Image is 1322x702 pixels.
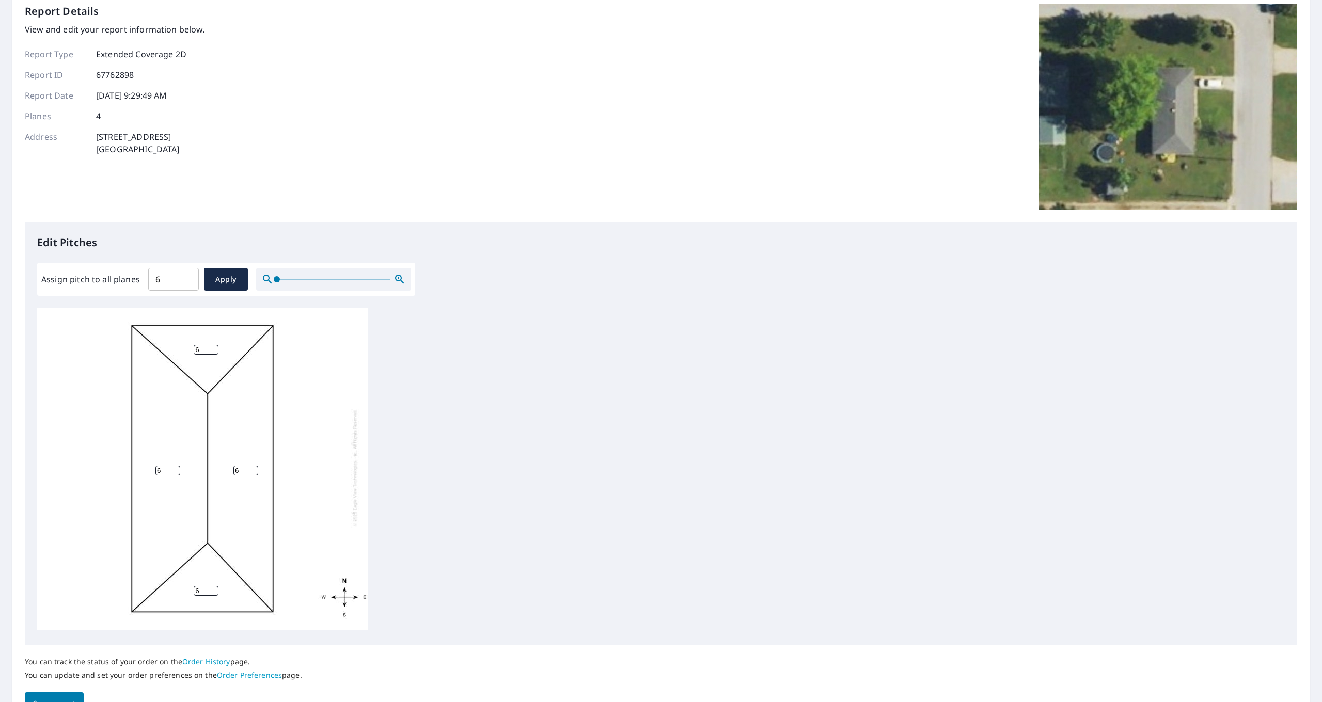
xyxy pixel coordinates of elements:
p: View and edit your report information below. [25,23,205,36]
p: [DATE] 9:29:49 AM [96,89,167,102]
a: Order History [182,657,230,666]
p: 67762898 [96,69,134,81]
p: 4 [96,110,101,122]
a: Order Preferences [217,670,282,680]
label: Assign pitch to all planes [41,273,140,285]
button: Apply [204,268,248,291]
p: Report Details [25,4,99,19]
p: Edit Pitches [37,235,1285,250]
p: Report Date [25,89,87,102]
span: Apply [212,273,240,286]
p: You can track the status of your order on the page. [25,657,302,666]
input: 00.0 [148,265,199,294]
p: Planes [25,110,87,122]
p: You can update and set your order preferences on the page. [25,671,302,680]
p: Address [25,131,87,155]
p: Extended Coverage 2D [96,48,186,60]
p: Report ID [25,69,87,81]
p: Report Type [25,48,87,60]
img: Top image [1039,4,1297,210]
p: [STREET_ADDRESS] [GEOGRAPHIC_DATA] [96,131,180,155]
